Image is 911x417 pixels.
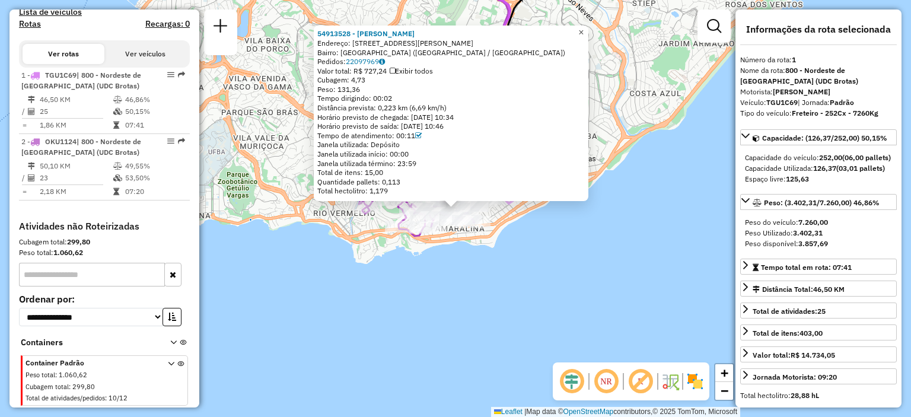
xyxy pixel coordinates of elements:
[753,372,837,383] div: Jornada Motorista: 09:20
[28,174,35,182] i: Total de Atividades
[26,371,55,379] span: Peso total
[209,14,232,41] a: Nova sessão e pesquisa
[113,96,122,103] i: % de utilização do peso
[69,383,71,391] span: :
[740,390,897,401] div: Total hectolitro:
[39,186,113,198] td: 2,18 KM
[317,29,415,38] a: 54913528 - [PERSON_NAME]
[125,106,184,117] td: 50,15%
[740,55,897,65] div: Número da rota:
[563,408,614,416] a: OpenStreetMap
[45,71,77,79] span: TGU1C69
[842,153,891,162] strong: (06,00 pallets)
[21,336,155,349] span: Containers
[578,27,584,37] span: ×
[740,24,897,35] h4: Informações da rota selecionada
[817,307,826,316] strong: 25
[745,228,892,238] div: Peso Utilizado:
[753,307,826,316] span: Total de atividades:
[813,164,836,173] strong: 126,37
[21,137,141,157] span: | 800 - Nordeste de [GEOGRAPHIC_DATA] (UDC Brotas)
[791,391,819,400] strong: 28,88 hL
[21,71,141,90] span: | 800 - Nordeste de [GEOGRAPHIC_DATA] (UDC Brotas)
[317,48,585,58] div: Bairro: [GEOGRAPHIC_DATA] ([GEOGRAPHIC_DATA] / [GEOGRAPHIC_DATA])
[592,367,620,396] span: Ocultar NR
[798,98,854,107] span: | Jornada:
[163,308,181,326] button: Ordem crescente
[28,163,35,170] i: Distância Total
[178,138,185,145] em: Rota exportada
[798,218,828,227] strong: 7.260,00
[830,98,854,107] strong: Padrão
[376,194,406,206] div: Atividade não roteirizada - BAR WILLIAM
[745,238,892,249] div: Peso disponível:
[317,140,585,149] div: Janela utilizada: Depósito
[317,131,585,141] div: Tempo de atendimento: 00:11
[125,119,184,131] td: 07:41
[753,350,835,361] div: Valor total:
[745,218,828,227] span: Peso do veículo:
[26,394,105,402] span: Total de atividades/pedidos
[317,113,585,122] div: Horário previsto de chegada: [DATE] 10:34
[558,367,586,396] span: Ocultar deslocamento
[715,364,733,382] a: Zoom in
[390,66,433,75] span: Exibir todos
[59,371,87,379] span: 1.060,62
[813,285,845,294] span: 46,50 KM
[740,346,897,362] a: Valor total:R$ 14.734,05
[19,221,190,232] h4: Atividades não Roteirizadas
[740,368,897,384] a: Jornada Motorista: 09:20
[23,44,104,64] button: Ver rotas
[317,168,585,177] div: Total de itens: 15,00
[21,71,141,90] span: 1 -
[574,26,588,40] a: Close popup
[740,324,897,340] a: Total de itens:403,00
[19,19,41,29] a: Rotas
[317,122,585,131] div: Horário previsto de saída: [DATE] 10:46
[753,328,823,339] div: Total de itens:
[55,371,57,379] span: :
[39,119,113,131] td: 1,86 KM
[740,194,897,210] a: Peso: (3.402,31/7.260,00) 46,86%
[745,152,892,163] div: Capacidade do veículo:
[113,163,122,170] i: % de utilização do peso
[740,129,897,145] a: Capacidade: (126,37/252,00) 50,15%
[740,66,858,85] strong: 800 - Nordeste de [GEOGRAPHIC_DATA] (UDC Brotas)
[491,407,740,417] div: Map data © contributors,© 2025 TomTom, Microsoft
[125,160,184,172] td: 49,55%
[105,394,107,402] span: :
[113,188,119,195] i: Tempo total em rota
[72,383,95,391] span: 299,80
[792,55,796,64] strong: 1
[740,65,897,87] div: Nome da rota:
[28,96,35,103] i: Distância Total
[686,372,705,391] img: Exibir/Ocultar setores
[740,148,897,189] div: Capacidade: (126,37/252,00) 50,15%
[39,106,113,117] td: 25
[379,58,385,65] i: Observações
[317,57,585,66] div: Pedidos:
[21,137,141,157] span: 2 -
[764,198,880,207] span: Peso: (3.402,31/7.260,00) 46,86%
[740,303,897,319] a: Total de atividades:25
[113,174,122,182] i: % de utilização da cubagem
[791,351,835,359] strong: R$ 14.734,05
[125,94,184,106] td: 46,86%
[113,122,119,129] i: Tempo total em rota
[721,383,728,398] span: −
[19,247,190,258] div: Peso total:
[317,177,585,187] div: Quantidade pallets: 0,113
[524,408,526,416] span: |
[109,394,128,402] span: 10/12
[19,7,190,17] h4: Lista de veículos
[317,186,585,196] div: Total hectolitro: 1,179
[721,365,728,380] span: +
[494,408,523,416] a: Leaflet
[317,94,585,103] div: Tempo dirigindo: 00:02
[715,382,733,400] a: Zoom out
[317,39,585,48] div: Endereço: [STREET_ADDRESS][PERSON_NAME]
[346,57,385,66] a: 22097969
[819,153,842,162] strong: 252,00
[761,263,852,272] span: Tempo total em rota: 07:41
